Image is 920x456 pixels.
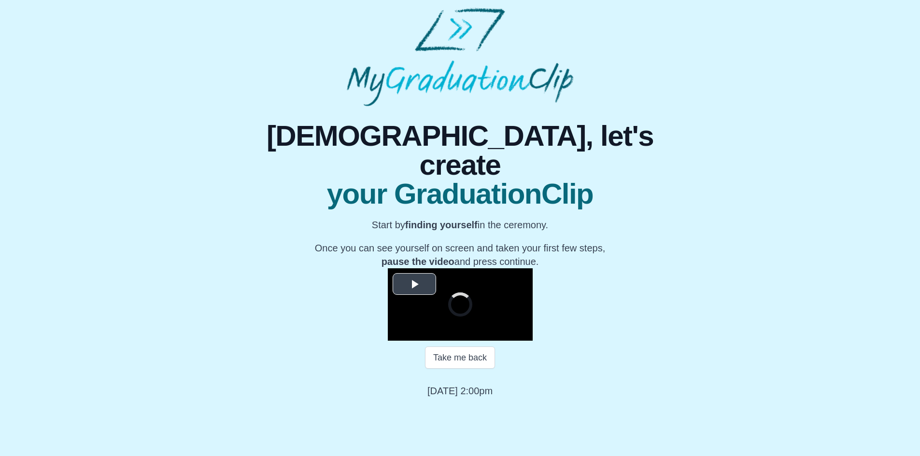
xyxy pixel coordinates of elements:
button: Play Video [393,273,436,295]
b: finding yourself [405,220,478,230]
b: pause the video [382,256,454,267]
img: MyGraduationClip [347,8,573,106]
p: Once you can see yourself on screen and taken your first few steps, and press continue. [275,241,646,268]
button: Take me back [425,346,495,369]
p: [DATE] 2:00pm [427,384,493,398]
span: [DEMOGRAPHIC_DATA], let's create [230,122,690,180]
p: Start by in the ceremony. [275,218,646,232]
span: your GraduationClip [230,180,690,208]
div: Video Player [388,268,533,341]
